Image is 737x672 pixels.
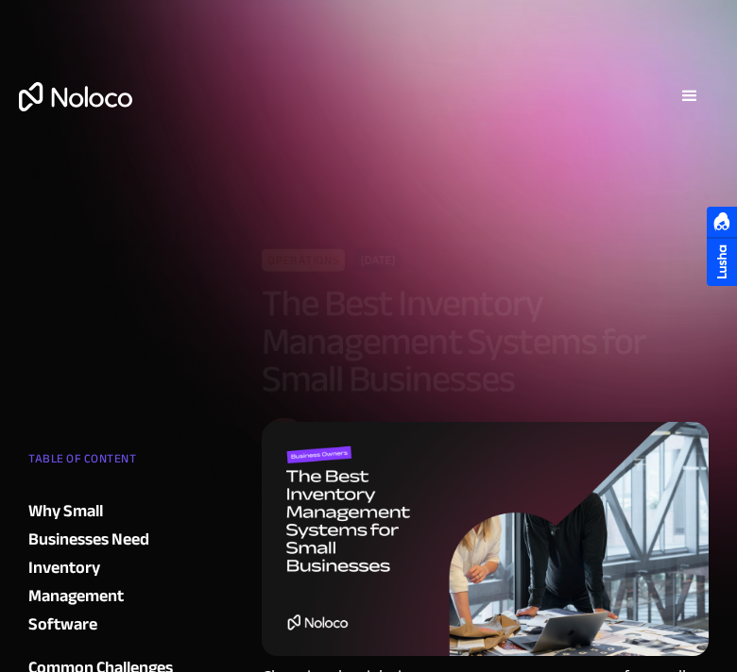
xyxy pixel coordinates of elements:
[661,68,718,125] div: menu
[28,497,184,639] a: Why Small Businesses Need Inventory Management Software
[262,248,345,271] div: Operations
[262,285,709,398] h1: The Best Inventory Management Systems for Small Businesses
[19,82,132,111] a: home
[321,417,497,440] div: [PERSON_NAME]
[28,445,184,482] div: TABLE OF CONTENT
[354,248,401,271] div: [DATE]
[262,422,709,656] img: The Best Inventory Management Systems for Small Businesses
